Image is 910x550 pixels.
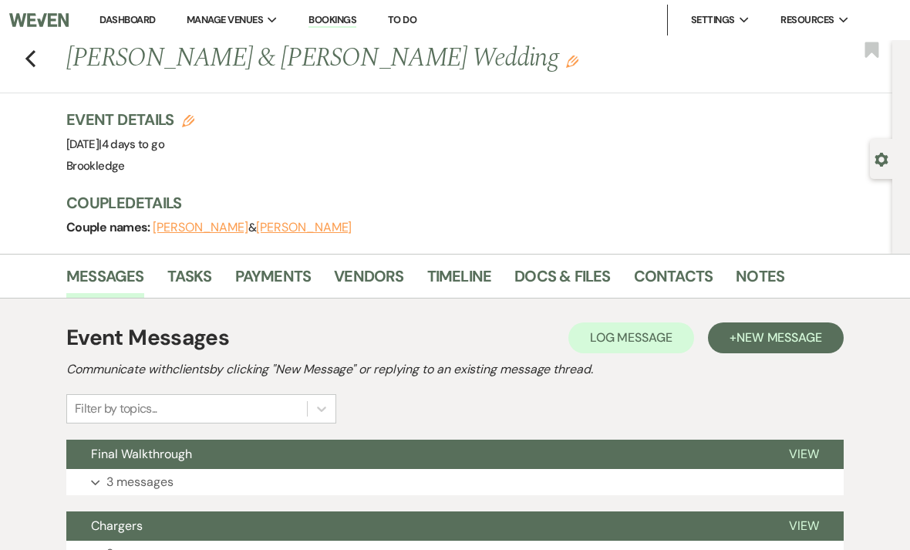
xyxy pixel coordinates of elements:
[308,13,356,28] a: Bookings
[66,109,194,130] h3: Event Details
[875,151,888,166] button: Open lead details
[153,220,352,235] span: &
[590,329,672,346] span: Log Message
[66,440,764,469] button: Final Walkthrough
[427,264,492,298] a: Timeline
[736,264,784,298] a: Notes
[789,446,819,462] span: View
[167,264,212,298] a: Tasks
[99,137,164,152] span: |
[66,322,229,354] h1: Event Messages
[388,13,416,26] a: To Do
[66,137,164,152] span: [DATE]
[66,219,153,235] span: Couple names:
[691,12,735,28] span: Settings
[106,472,174,492] p: 3 messages
[514,264,610,298] a: Docs & Files
[736,329,822,346] span: New Message
[102,137,164,152] span: 4 days to go
[66,360,844,379] h2: Communicate with clients by clicking "New Message" or replying to an existing message thread.
[66,469,844,495] button: 3 messages
[66,192,877,214] h3: Couple Details
[99,13,155,26] a: Dashboard
[780,12,834,28] span: Resources
[91,518,143,534] span: Chargers
[566,54,578,68] button: Edit
[66,511,764,541] button: Chargers
[66,264,144,298] a: Messages
[187,12,263,28] span: Manage Venues
[235,264,312,298] a: Payments
[789,518,819,534] span: View
[708,322,844,353] button: +New Message
[634,264,713,298] a: Contacts
[153,221,248,234] button: [PERSON_NAME]
[75,400,157,418] div: Filter by topics...
[91,446,192,462] span: Final Walkthrough
[764,440,844,469] button: View
[334,264,403,298] a: Vendors
[9,4,69,36] img: Weven Logo
[66,158,125,174] span: Brookledge
[568,322,694,353] button: Log Message
[256,221,352,234] button: [PERSON_NAME]
[66,40,721,77] h1: [PERSON_NAME] & [PERSON_NAME] Wedding
[764,511,844,541] button: View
